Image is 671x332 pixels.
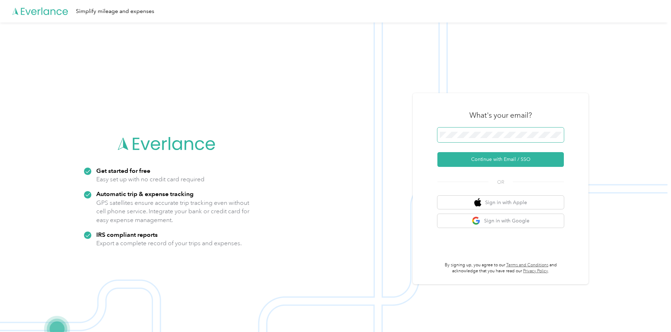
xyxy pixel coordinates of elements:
[437,262,564,274] p: By signing up, you agree to our and acknowledge that you have read our .
[76,7,154,16] div: Simplify mileage and expenses
[472,216,481,225] img: google logo
[96,190,194,197] strong: Automatic trip & expense tracking
[488,178,513,186] span: OR
[96,175,204,184] p: Easy set up with no credit card required
[469,110,532,120] h3: What's your email?
[437,214,564,228] button: google logoSign in with Google
[474,198,481,207] img: apple logo
[437,152,564,167] button: Continue with Email / SSO
[437,196,564,209] button: apple logoSign in with Apple
[96,231,158,238] strong: IRS compliant reports
[96,239,242,248] p: Export a complete record of your trips and expenses.
[96,167,150,174] strong: Get started for free
[96,198,250,224] p: GPS satellites ensure accurate trip tracking even without cell phone service. Integrate your bank...
[523,268,548,274] a: Privacy Policy
[506,262,548,268] a: Terms and Conditions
